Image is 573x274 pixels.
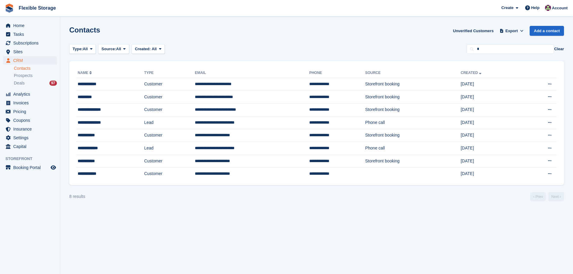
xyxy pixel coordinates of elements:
[3,134,57,142] a: menu
[461,91,522,103] td: [DATE]
[530,26,564,36] a: Add a contact
[144,78,195,91] td: Customer
[365,155,461,168] td: Storefront booking
[73,46,83,52] span: Type:
[3,90,57,98] a: menu
[3,99,57,107] a: menu
[461,78,522,91] td: [DATE]
[14,80,25,86] span: Deals
[144,91,195,103] td: Customer
[13,125,49,133] span: Insurance
[5,4,14,13] img: stora-icon-8386f47178a22dfd0bd8f6a31ec36ba5ce8667c1dd55bd0f319d3a0aa187defe.svg
[144,155,195,168] td: Customer
[365,129,461,142] td: Storefront booking
[49,81,57,86] div: 97
[450,26,496,36] a: Unverified Customers
[69,193,85,200] div: 8 results
[69,44,96,54] button: Type: All
[365,78,461,91] td: Storefront booking
[13,99,49,107] span: Invoices
[116,46,121,52] span: All
[13,116,49,125] span: Coupons
[14,66,57,71] a: Contacts
[152,47,157,51] span: All
[13,30,49,38] span: Tasks
[13,39,49,47] span: Subscriptions
[506,28,518,34] span: Export
[501,5,513,11] span: Create
[144,103,195,116] td: Customer
[3,163,57,172] a: menu
[132,44,165,54] button: Created: All
[461,103,522,116] td: [DATE]
[548,192,564,201] a: Next
[135,47,151,51] span: Created:
[14,73,33,79] span: Prospects
[144,168,195,180] td: Customer
[13,134,49,142] span: Settings
[13,48,49,56] span: Sites
[13,21,49,30] span: Home
[461,155,522,168] td: [DATE]
[530,192,546,201] a: Previous
[144,68,195,78] th: Type
[365,103,461,116] td: Storefront booking
[3,39,57,47] a: menu
[3,48,57,56] a: menu
[3,21,57,30] a: menu
[461,168,522,180] td: [DATE]
[14,72,57,79] a: Prospects
[13,163,49,172] span: Booking Portal
[461,116,522,129] td: [DATE]
[531,5,540,11] span: Help
[365,91,461,103] td: Storefront booking
[101,46,116,52] span: Source:
[78,71,93,75] a: Name
[365,116,461,129] td: Phone call
[144,129,195,142] td: Customer
[545,5,551,11] img: Rachael Fisher
[69,26,100,34] h1: Contacts
[13,107,49,116] span: Pricing
[144,142,195,155] td: Lead
[461,142,522,155] td: [DATE]
[498,26,525,36] button: Export
[309,68,365,78] th: Phone
[3,56,57,65] a: menu
[529,192,565,201] nav: Page
[14,80,57,86] a: Deals 97
[50,164,57,171] a: Preview store
[98,44,129,54] button: Source: All
[365,68,461,78] th: Source
[554,46,564,52] button: Clear
[461,71,483,75] a: Created
[144,116,195,129] td: Lead
[461,129,522,142] td: [DATE]
[13,142,49,151] span: Capital
[3,30,57,38] a: menu
[195,68,309,78] th: Email
[83,46,88,52] span: All
[16,3,58,13] a: Flexible Storage
[13,90,49,98] span: Analytics
[3,107,57,116] a: menu
[5,156,60,162] span: Storefront
[3,116,57,125] a: menu
[13,56,49,65] span: CRM
[365,142,461,155] td: Phone call
[3,125,57,133] a: menu
[552,5,568,11] span: Account
[3,142,57,151] a: menu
